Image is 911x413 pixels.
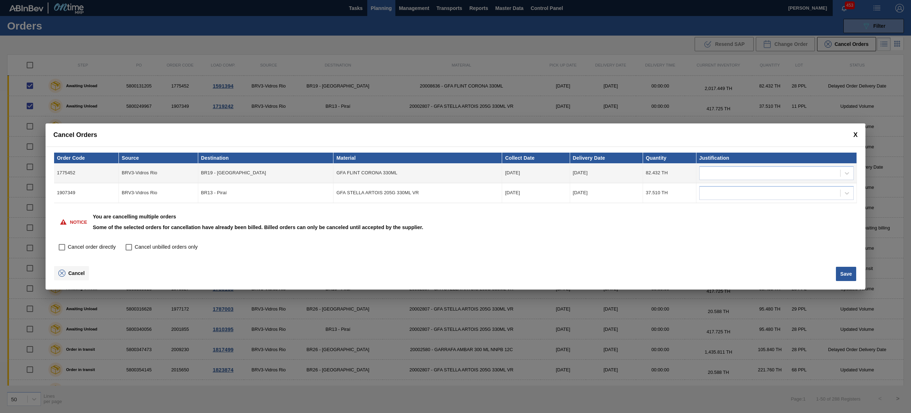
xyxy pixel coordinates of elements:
span: Cancel unbilled orders only [135,243,198,251]
p: Some of the selected orders for cancellation have already been billed. Billed orders can only be ... [93,224,423,230]
th: Material [333,153,502,163]
td: [DATE] [570,163,643,183]
th: Justification [696,153,857,163]
td: GFA STELLA ARTOIS 205G 330ML VR [333,183,502,203]
td: [DATE] [570,183,643,203]
p: You are cancelling multiple orders [93,214,423,219]
td: BR19 - [GEOGRAPHIC_DATA] [198,163,334,183]
th: Source [119,153,198,163]
th: Destination [198,153,334,163]
span: Cancel Orders [53,131,97,139]
th: Delivery Date [570,153,643,163]
td: BRV3-Vidros Rio [119,183,198,203]
td: BRV3-Vidros Rio [119,163,198,183]
td: 1775452 [54,163,119,183]
button: Save [836,267,856,281]
td: 1907349 [54,183,119,203]
p: Notice [70,219,87,225]
th: Quantity [643,153,696,163]
td: 82.432 TH [643,163,696,183]
td: GFA FLINT CORONA 330ML [333,163,502,183]
th: Collect Date [502,153,570,163]
td: [DATE] [502,163,570,183]
td: 37.510 TH [643,183,696,203]
span: Cancel order directly [68,243,116,251]
button: Cancel [54,266,89,280]
th: Order Code [54,153,119,163]
span: Cancel [68,270,85,276]
td: [DATE] [502,183,570,203]
td: BR13 - Piraí [198,183,334,203]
